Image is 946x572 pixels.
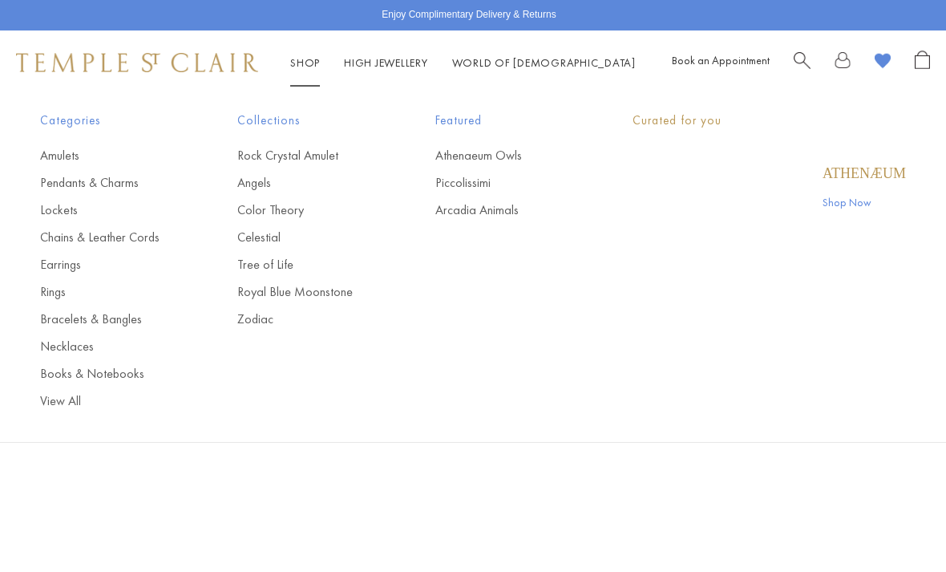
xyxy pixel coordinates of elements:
[40,147,173,164] a: Amulets
[915,51,930,75] a: Open Shopping Bag
[40,392,173,410] a: View All
[40,111,173,131] span: Categories
[40,174,173,192] a: Pendants & Charms
[40,365,173,383] a: Books & Notebooks
[40,256,173,274] a: Earrings
[40,201,173,219] a: Lockets
[382,7,556,23] p: Enjoy Complimentary Delivery & Returns
[435,174,568,192] a: Piccolissimi
[237,201,370,219] a: Color Theory
[40,229,173,246] a: Chains & Leather Cords
[823,193,906,211] a: Shop Now
[794,51,811,75] a: Search
[237,147,370,164] a: Rock Crystal Amulet
[40,283,173,301] a: Rings
[823,164,906,182] a: Athenæum
[237,174,370,192] a: Angels
[672,53,770,67] a: Book an Appointment
[237,229,370,246] a: Celestial
[452,55,636,70] a: World of [DEMOGRAPHIC_DATA]World of [DEMOGRAPHIC_DATA]
[435,201,568,219] a: Arcadia Animals
[435,147,568,164] a: Athenaeum Owls
[633,111,906,131] p: Curated for you
[290,53,636,73] nav: Main navigation
[237,111,370,131] span: Collections
[40,310,173,328] a: Bracelets & Bangles
[435,111,568,131] span: Featured
[237,256,370,274] a: Tree of Life
[344,55,428,70] a: High JewelleryHigh Jewellery
[237,283,370,301] a: Royal Blue Moonstone
[16,53,258,72] img: Temple St. Clair
[290,55,320,70] a: ShopShop
[875,51,891,75] a: View Wishlist
[237,310,370,328] a: Zodiac
[40,338,173,355] a: Necklaces
[866,497,930,556] iframe: Gorgias live chat messenger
